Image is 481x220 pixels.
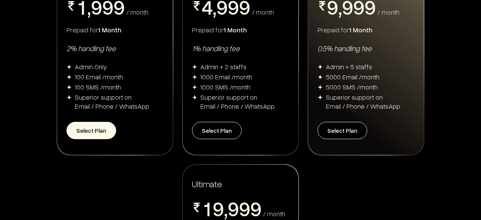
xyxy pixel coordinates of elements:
[192,203,201,212] img: pricing-rupee
[192,85,197,90] img: img
[67,74,72,80] img: img
[192,43,289,53] div: 1% handling fee
[318,122,367,139] button: Select Plan
[326,62,372,71] div: Admin + 5 staffs
[326,93,400,111] div: Superior support on Email / Phone / WhatsApp
[192,64,197,70] img: img
[192,95,197,100] img: img
[75,93,149,111] div: Superior support on Email / Phone / WhatsApp
[318,25,414,34] div: Prepaid for
[326,82,378,91] div: 5000 SMS /month
[67,43,163,53] div: 2% handling fee
[126,9,148,15] div: / month
[76,17,87,37] span: 2
[318,43,414,53] div: 0.5% handling fee
[239,198,250,218] span: 9
[318,74,323,80] img: img
[67,25,163,34] div: Prepaid for
[192,178,222,190] span: Ultimate
[75,72,123,81] div: 100 Email /month
[318,64,323,70] img: img
[201,198,213,218] span: 1
[67,95,72,100] img: img
[318,1,327,11] img: pricing-rupee
[200,72,252,81] div: 1000 Email /month
[200,93,275,111] div: Superior support on Email / Phone / WhatsApp
[224,26,247,34] span: 1 Month
[67,85,72,90] img: img
[213,198,224,218] span: 9
[67,1,76,11] img: pricing-rupee
[201,17,213,37] span: 5
[75,62,107,71] div: Admin Only
[252,9,274,15] div: / month
[75,82,121,91] div: 100 SMS /month
[67,122,116,139] button: Select Plan
[318,95,323,100] img: img
[377,9,399,15] div: / month
[318,85,323,90] img: img
[192,122,242,139] button: Select Plan
[67,64,72,70] img: img
[349,26,372,34] span: 1 Month
[98,26,121,34] span: 1 Month
[250,198,262,218] span: 9
[263,210,285,217] div: / month
[228,198,239,218] span: 9
[200,62,247,71] div: Admin + 2 staffs
[192,74,197,80] img: img
[200,82,250,91] div: 1000 SMS /month
[192,25,289,34] div: Prepaid for
[192,1,201,11] img: pricing-rupee
[326,72,380,81] div: 5000 Email /month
